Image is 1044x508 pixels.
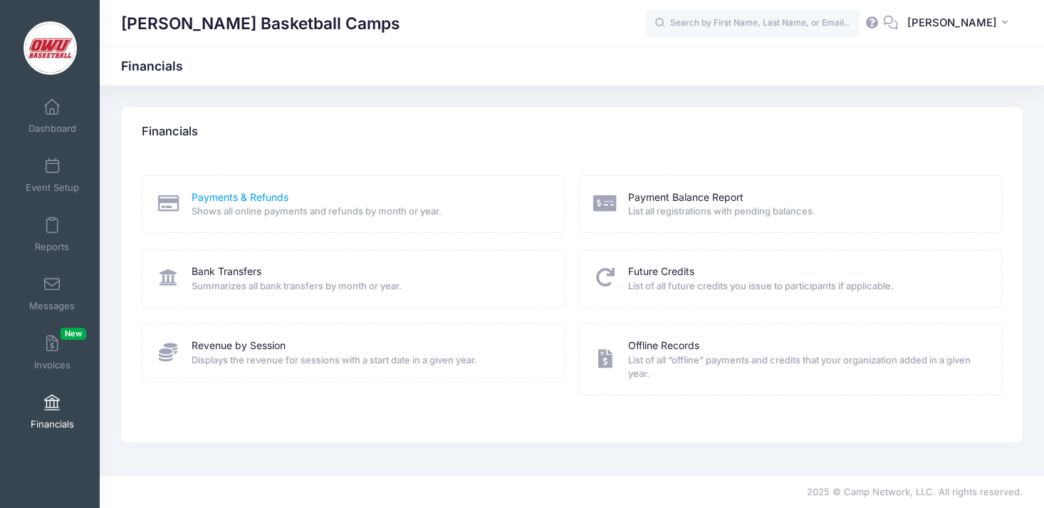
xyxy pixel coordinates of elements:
[29,300,75,312] span: Messages
[19,328,86,378] a: InvoicesNew
[192,353,546,368] span: Displays the revenue for sessions with a start date in a given year.
[646,9,860,38] input: Search by First Name, Last Name, or Email...
[628,204,983,219] span: List all registrations with pending balances.
[628,279,983,294] span: List of all future credits you issue to participants if applicable.
[628,264,694,279] a: Future Credits
[19,269,86,318] a: Messages
[142,112,198,152] h4: Financials
[192,338,286,353] a: Revenue by Session
[31,418,74,430] span: Financials
[26,182,79,194] span: Event Setup
[192,279,546,294] span: Summarizes all bank transfers by month or year.
[34,359,71,371] span: Invoices
[628,190,743,205] a: Payment Balance Report
[19,150,86,200] a: Event Setup
[192,190,288,205] a: Payments & Refunds
[192,264,261,279] a: Bank Transfers
[35,241,69,253] span: Reports
[19,387,86,437] a: Financials
[907,15,997,31] span: [PERSON_NAME]
[121,7,400,40] h1: [PERSON_NAME] Basketball Camps
[898,7,1023,40] button: [PERSON_NAME]
[19,91,86,141] a: Dashboard
[628,353,983,381] span: List of all “offline” payments and credits that your organization added in a given year.
[807,486,1023,497] span: 2025 © Camp Network, LLC. All rights reserved.
[121,58,195,73] h1: Financials
[28,123,76,135] span: Dashboard
[61,328,86,340] span: New
[628,338,699,353] a: Offline Records
[192,204,546,219] span: Shows all online payments and refunds by month or year.
[24,21,77,75] img: David Vogel Basketball Camps
[19,209,86,259] a: Reports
